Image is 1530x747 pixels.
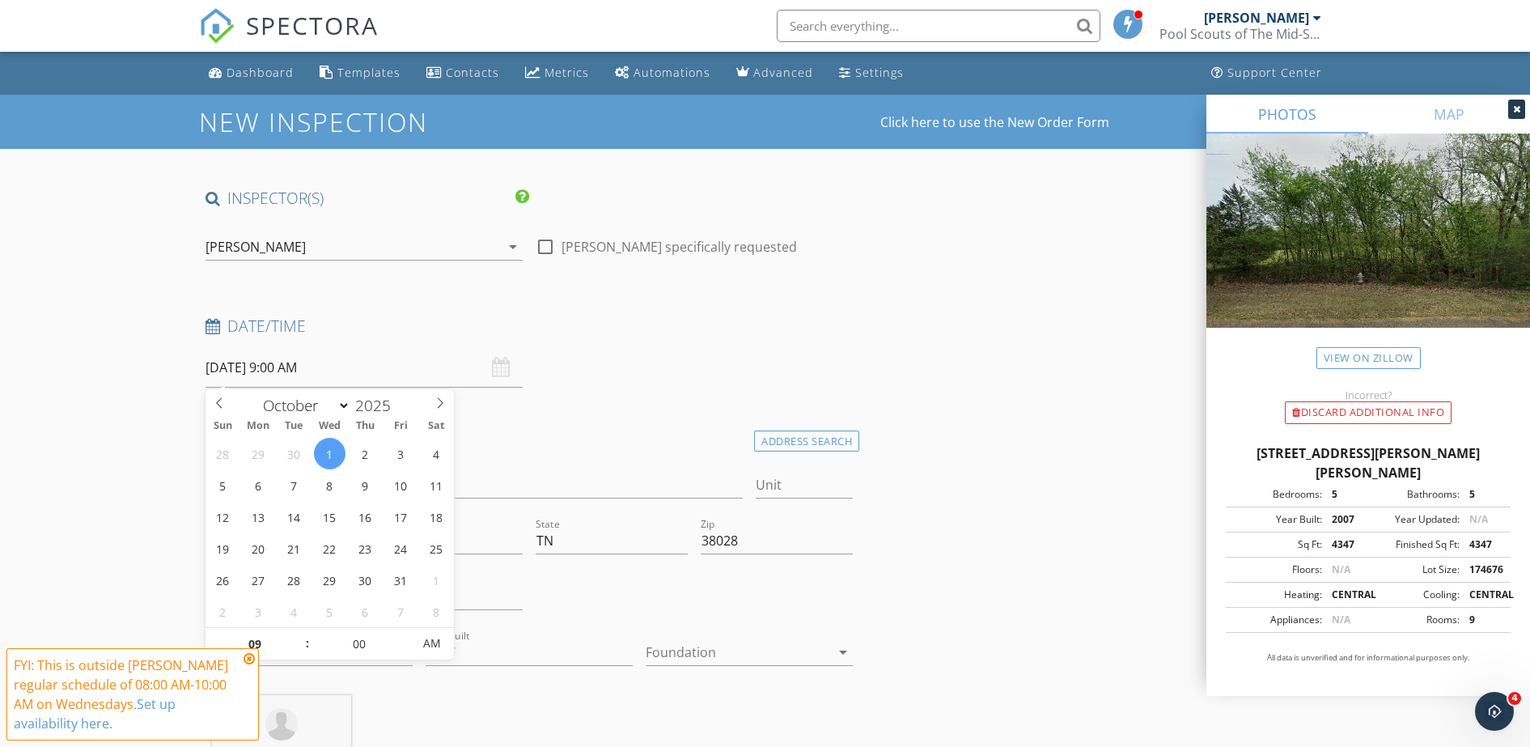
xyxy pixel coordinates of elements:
[1227,65,1322,80] div: Support Center
[1469,512,1488,526] span: N/A
[278,596,310,627] span: November 4, 2025
[1368,95,1530,134] a: MAP
[350,395,404,416] input: Year
[1285,401,1452,424] div: Discard Additional info
[312,421,347,431] span: Wed
[350,501,381,533] span: October 16, 2025
[421,438,452,469] span: October 4, 2025
[350,564,381,596] span: October 30, 2025
[421,469,452,501] span: October 11, 2025
[207,596,239,627] span: November 2, 2025
[1231,537,1322,552] div: Sq Ft:
[1475,692,1514,731] iframe: Intercom live chat
[314,438,345,469] span: October 1, 2025
[243,469,274,501] span: October 6, 2025
[855,65,904,80] div: Settings
[207,533,239,564] span: October 19, 2025
[278,533,310,564] span: October 21, 2025
[519,58,595,88] a: Metrics
[199,22,379,56] a: SPECTORA
[243,533,274,564] span: October 20, 2025
[278,501,310,533] span: October 14, 2025
[1368,588,1460,602] div: Cooling:
[243,501,274,533] span: October 13, 2025
[1460,562,1506,577] div: 174676
[385,533,417,564] span: October 24, 2025
[1368,613,1460,627] div: Rooms:
[421,596,452,627] span: November 8, 2025
[421,533,452,564] span: October 25, 2025
[1460,588,1506,602] div: CENTRAL
[1316,347,1421,369] a: View on Zillow
[1206,134,1530,367] img: streetview
[634,65,710,80] div: Automations
[314,501,345,533] span: October 15, 2025
[243,438,274,469] span: September 29, 2025
[385,469,417,501] span: October 10, 2025
[545,65,589,80] div: Metrics
[314,533,345,564] span: October 22, 2025
[199,8,235,44] img: The Best Home Inspection Software - Spectora
[206,348,523,388] input: Select date
[350,469,381,501] span: October 9, 2025
[313,58,407,88] a: Templates
[754,431,859,452] div: Address Search
[1368,562,1460,577] div: Lot Size:
[265,708,298,741] img: default-user-f0147aede5fd5fa78ca7ade42f37bd4542148d508eef1c3d3ea960f66861d68b.jpg
[1231,512,1322,527] div: Year Built:
[1368,537,1460,552] div: Finished Sq Ft:
[243,564,274,596] span: October 27, 2025
[314,469,345,501] span: October 8, 2025
[1508,692,1521,705] span: 4
[833,58,910,88] a: Settings
[385,564,417,596] span: October 31, 2025
[278,469,310,501] span: October 7, 2025
[1205,58,1329,88] a: Support Center
[207,469,239,501] span: October 5, 2025
[314,564,345,596] span: October 29, 2025
[753,65,813,80] div: Advanced
[206,240,306,254] div: [PERSON_NAME]
[1460,613,1506,627] div: 9
[278,438,310,469] span: September 30, 2025
[385,501,417,533] span: October 17, 2025
[1460,537,1506,552] div: 4347
[276,421,312,431] span: Tue
[243,596,274,627] span: November 3, 2025
[880,116,1109,129] a: Click here to use the New Order Form
[347,421,383,431] span: Thu
[1332,613,1350,626] span: N/A
[1206,95,1368,134] a: PHOTOS
[207,501,239,533] span: October 12, 2025
[206,316,854,337] h4: Date/Time
[1204,10,1309,26] div: [PERSON_NAME]
[446,65,499,80] div: Contacts
[199,108,557,136] h1: New Inspection
[1231,588,1322,602] div: Heating:
[1368,512,1460,527] div: Year Updated:
[418,421,454,431] span: Sat
[1231,487,1322,502] div: Bedrooms:
[206,421,241,431] span: Sun
[777,10,1100,42] input: Search everything...
[1322,512,1368,527] div: 2007
[385,438,417,469] span: October 3, 2025
[350,533,381,564] span: October 23, 2025
[207,438,239,469] span: September 28, 2025
[350,596,381,627] span: November 6, 2025
[14,656,239,733] div: FYI: This is outside [PERSON_NAME] regular schedule of 08:00 AM-10:00 AM on Wednesdays.
[1231,613,1322,627] div: Appliances:
[1226,652,1511,664] p: All data is unverified and for informational purposes only.
[314,596,345,627] span: November 5, 2025
[1206,388,1530,401] div: Incorrect?
[207,564,239,596] span: October 26, 2025
[1322,588,1368,602] div: CENTRAL
[206,188,529,209] h4: INSPECTOR(S)
[562,239,797,255] label: [PERSON_NAME] specifically requested
[350,438,381,469] span: October 2, 2025
[1368,487,1460,502] div: Bathrooms:
[227,65,294,80] div: Dashboard
[1322,537,1368,552] div: 4347
[337,65,401,80] div: Templates
[240,421,276,431] span: Mon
